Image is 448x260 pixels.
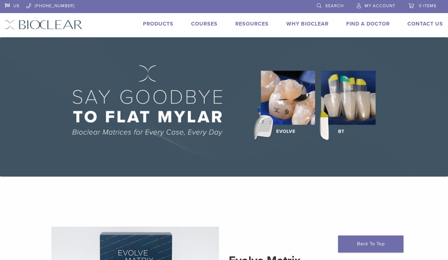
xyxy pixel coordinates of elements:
[407,21,443,27] a: Contact Us
[286,21,329,27] a: Why Bioclear
[191,21,218,27] a: Courses
[338,235,403,252] a: Back To Top
[346,21,390,27] a: Find A Doctor
[419,3,437,9] span: 0 items
[5,20,82,29] img: Bioclear
[143,21,173,27] a: Products
[235,21,269,27] a: Resources
[365,3,395,9] span: My Account
[325,3,344,9] span: Search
